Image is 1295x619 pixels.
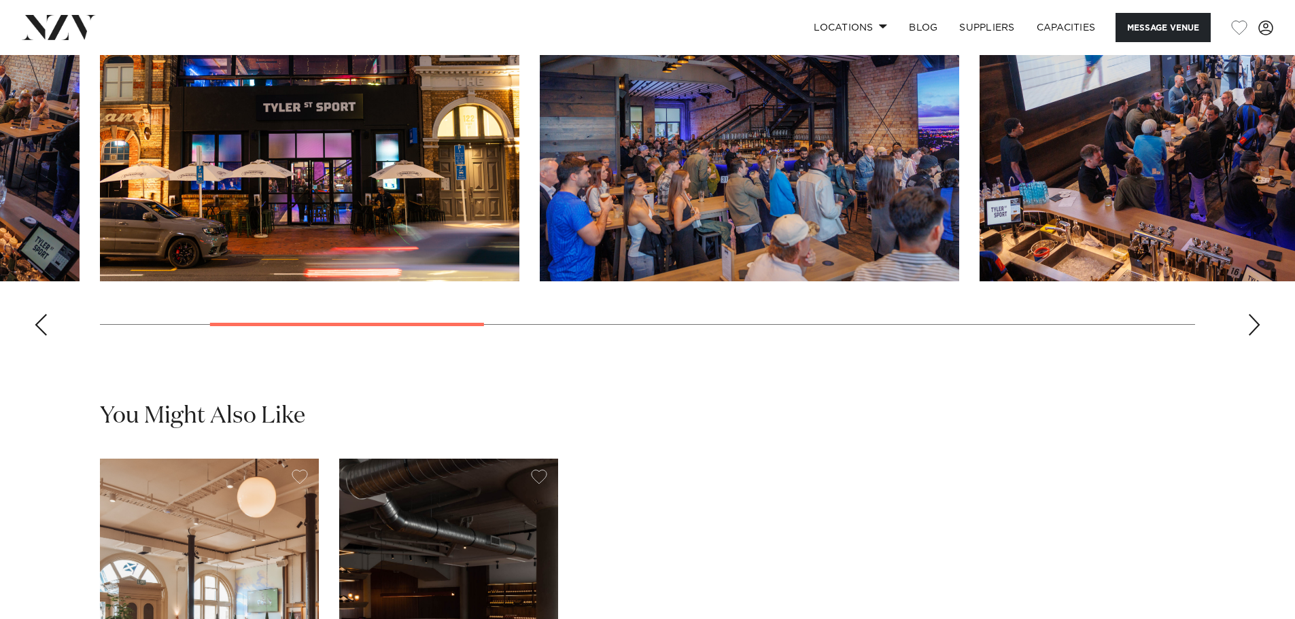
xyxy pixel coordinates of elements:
h2: You Might Also Like [100,401,305,431]
a: Capacities [1026,13,1107,42]
a: Locations [803,13,898,42]
img: nzv-logo.png [22,15,96,39]
a: SUPPLIERS [948,13,1025,42]
a: BLOG [898,13,948,42]
button: Message Venue [1116,13,1211,42]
